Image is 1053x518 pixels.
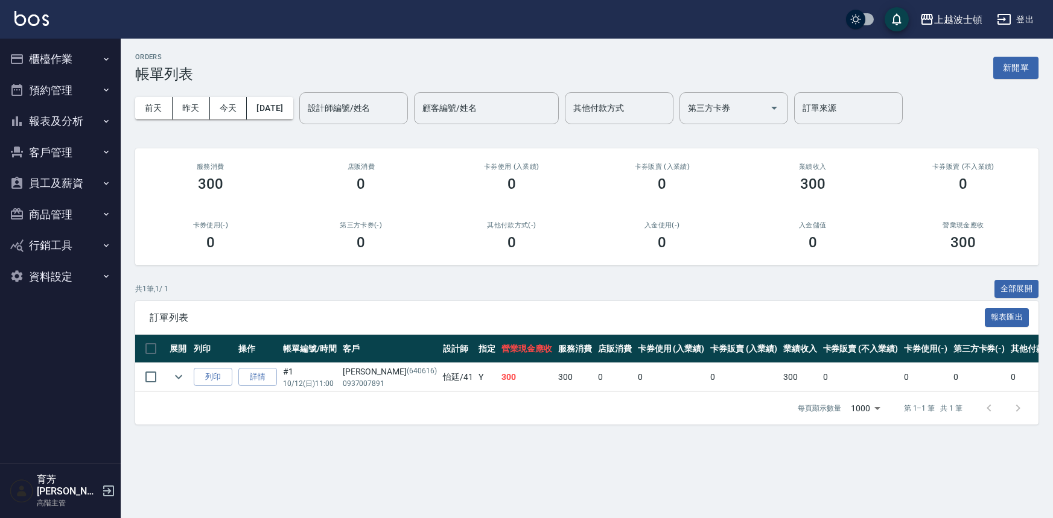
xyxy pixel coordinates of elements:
[5,43,116,75] button: 櫃檯作業
[903,221,1025,229] h2: 營業現金應收
[993,62,1039,73] a: 新開單
[340,335,440,363] th: 客戶
[498,363,555,391] td: 300
[915,7,987,32] button: 上越波士頓
[950,363,1008,391] td: 0
[343,365,437,378] div: [PERSON_NAME]
[210,97,247,119] button: 今天
[658,175,666,192] h3: 0
[135,283,168,294] p: 共 1 筆, 1 / 1
[170,368,188,386] button: expand row
[555,335,595,363] th: 服務消費
[206,234,215,251] h3: 0
[658,234,666,251] h3: 0
[707,335,780,363] th: 卡券販賣 (入業績)
[752,163,874,171] h2: 業績收入
[37,497,98,508] p: 高階主管
[507,234,516,251] h3: 0
[10,479,34,503] img: Person
[820,363,901,391] td: 0
[476,335,498,363] th: 指定
[440,363,476,391] td: 怡廷 /41
[301,163,422,171] h2: 店販消費
[602,221,724,229] h2: 入金使用(-)
[301,221,422,229] h2: 第三方卡券(-)
[507,175,516,192] h3: 0
[283,378,337,389] p: 10/12 (日) 11:00
[37,473,98,497] h5: 育芳[PERSON_NAME]
[809,234,817,251] h3: 0
[5,75,116,106] button: 預約管理
[191,335,235,363] th: 列印
[934,12,982,27] div: 上越波士頓
[451,221,573,229] h2: 其他付款方式(-)
[985,311,1029,323] a: 報表匯出
[280,335,340,363] th: 帳單編號/時間
[498,335,555,363] th: 營業現金應收
[247,97,293,119] button: [DATE]
[451,163,573,171] h2: 卡券使用 (入業績)
[440,335,476,363] th: 設計師
[150,312,985,324] span: 訂單列表
[135,97,173,119] button: 前天
[950,335,1008,363] th: 第三方卡券(-)
[635,335,708,363] th: 卡券使用 (入業績)
[798,403,841,414] p: 每頁顯示數量
[901,335,950,363] th: 卡券使用(-)
[167,335,191,363] th: 展開
[173,97,210,119] button: 昨天
[820,335,901,363] th: 卡券販賣 (不入業績)
[150,163,272,171] h3: 服務消費
[994,280,1039,298] button: 全部展開
[343,378,437,389] p: 0937007891
[904,403,962,414] p: 第 1–1 筆 共 1 筆
[602,163,724,171] h2: 卡券販賣 (入業績)
[407,365,437,378] p: (640616)
[903,163,1025,171] h2: 卡券販賣 (不入業績)
[800,175,826,192] h3: 300
[992,8,1039,31] button: 登出
[707,363,780,391] td: 0
[5,261,116,292] button: 資料設定
[5,230,116,261] button: 行銷工具
[635,363,708,391] td: 0
[476,363,498,391] td: Y
[194,368,232,387] button: 列印
[280,363,340,391] td: #1
[235,335,280,363] th: 操作
[5,199,116,230] button: 商品管理
[985,308,1029,327] button: 報表匯出
[595,335,635,363] th: 店販消費
[238,368,277,387] a: 詳情
[357,175,365,192] h3: 0
[555,363,595,391] td: 300
[780,363,820,391] td: 300
[765,98,784,118] button: Open
[950,234,976,251] h3: 300
[135,53,193,61] h2: ORDERS
[150,221,272,229] h2: 卡券使用(-)
[5,137,116,168] button: 客戶管理
[5,168,116,199] button: 員工及薪資
[959,175,967,192] h3: 0
[846,392,885,425] div: 1000
[885,7,909,31] button: save
[993,57,1039,79] button: 新開單
[595,363,635,391] td: 0
[752,221,874,229] h2: 入金儲值
[135,66,193,83] h3: 帳單列表
[901,363,950,391] td: 0
[198,175,223,192] h3: 300
[14,11,49,26] img: Logo
[780,335,820,363] th: 業績收入
[5,106,116,137] button: 報表及分析
[357,234,365,251] h3: 0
